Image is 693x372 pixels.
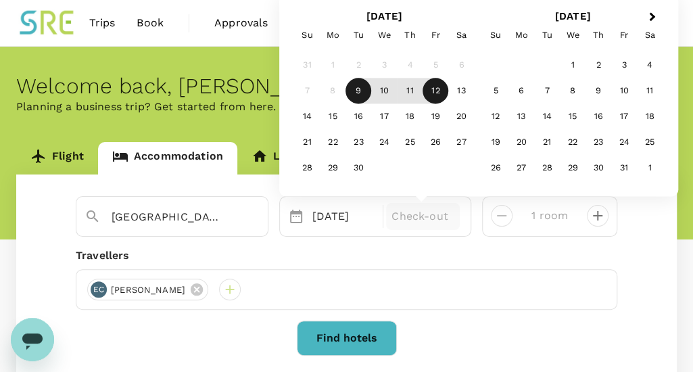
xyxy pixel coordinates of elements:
div: Choose Tuesday, October 14th, 2025 [534,104,560,130]
div: Choose Sunday, October 5th, 2025 [483,78,508,104]
div: Not available Monday, September 8th, 2025 [320,78,345,104]
div: Choose Friday, October 17th, 2025 [611,104,637,130]
div: Choose Thursday, October 9th, 2025 [586,78,611,104]
div: Choose Saturday, November 1st, 2025 [637,156,663,181]
div: Choose Tuesday, September 30th, 2025 [345,156,371,181]
p: Check-out [391,208,454,225]
div: Not available Sunday, August 31st, 2025 [294,53,320,78]
button: Open [258,216,261,218]
div: Tuesday [345,23,371,49]
div: Saturday [637,23,663,49]
div: Choose Wednesday, October 8th, 2025 [560,78,586,104]
div: Welcome back , [PERSON_NAME] . [16,74,677,99]
div: Choose Sunday, October 12th, 2025 [483,104,508,130]
div: Choose Wednesday, September 24th, 2025 [371,130,397,156]
div: Choose Saturday, September 13th, 2025 [448,78,474,104]
div: Choose Tuesday, October 28th, 2025 [534,156,560,181]
div: Choose Sunday, October 19th, 2025 [483,130,508,156]
div: Choose Sunday, September 28th, 2025 [294,156,320,181]
div: Choose Friday, October 24th, 2025 [611,130,637,156]
h2: [DATE] [290,11,479,23]
div: Choose Monday, October 6th, 2025 [508,78,534,104]
img: Synera Renewable Energy [16,8,78,38]
div: Tuesday [534,23,560,49]
div: Choose Tuesday, October 21st, 2025 [534,130,560,156]
div: Not available Wednesday, September 3rd, 2025 [371,53,397,78]
div: Wednesday [560,23,586,49]
div: Choose Friday, September 12th, 2025 [423,78,448,104]
div: Choose Monday, September 15th, 2025 [320,104,345,130]
div: Wednesday [371,23,397,49]
div: Not available Thursday, September 4th, 2025 [397,53,423,78]
div: Choose Monday, October 20th, 2025 [508,130,534,156]
div: Choose Saturday, October 25th, 2025 [637,130,663,156]
div: Thursday [397,23,423,49]
a: Accommodation [98,142,237,175]
a: Flight [16,142,98,175]
div: Choose Wednesday, October 22nd, 2025 [560,130,586,156]
a: Long stay [237,142,341,175]
span: [PERSON_NAME] [103,283,193,297]
div: Choose Wednesday, September 17th, 2025 [371,104,397,130]
button: Next Month [642,7,664,29]
div: Choose Saturday, October 4th, 2025 [637,53,663,78]
div: Choose Wednesday, October 15th, 2025 [560,104,586,130]
div: Choose Wednesday, October 1st, 2025 [560,53,586,78]
div: Not available Tuesday, September 2nd, 2025 [345,53,371,78]
div: Choose Monday, September 29th, 2025 [320,156,345,181]
div: Choose Sunday, September 14th, 2025 [294,104,320,130]
div: Thursday [586,23,611,49]
div: Choose Tuesday, September 23rd, 2025 [345,130,371,156]
span: Trips [89,15,116,31]
div: Monday [508,23,534,49]
div: Choose Friday, September 26th, 2025 [423,130,448,156]
div: Friday [423,23,448,49]
div: Monday [320,23,345,49]
div: Choose Monday, October 27th, 2025 [508,156,534,181]
button: Find hotels [297,321,397,356]
div: Not available Saturday, September 6th, 2025 [448,53,474,78]
div: Choose Sunday, September 21st, 2025 [294,130,320,156]
div: Choose Thursday, September 25th, 2025 [397,130,423,156]
div: Choose Thursday, October 2nd, 2025 [586,53,611,78]
div: Choose Saturday, September 20th, 2025 [448,104,474,130]
div: Sunday [483,23,508,49]
div: EC[PERSON_NAME] [87,279,208,300]
p: Planning a business trip? Get started from here. [16,99,677,115]
input: Search cities, hotels, work locations [112,206,222,227]
div: Choose Friday, September 19th, 2025 [423,104,448,130]
div: Choose Saturday, September 27th, 2025 [448,130,474,156]
div: Choose Friday, October 3rd, 2025 [611,53,637,78]
div: Choose Monday, September 22nd, 2025 [320,130,345,156]
div: Saturday [448,23,474,49]
button: decrease [587,205,608,227]
div: Sunday [294,23,320,49]
div: EC [91,281,107,298]
div: Choose Friday, October 31st, 2025 [611,156,637,181]
span: Approvals [214,15,282,31]
div: Not available Friday, September 5th, 2025 [423,53,448,78]
h2: [DATE] [478,11,667,23]
div: Choose Wednesday, October 29th, 2025 [560,156,586,181]
div: Choose Thursday, October 30th, 2025 [586,156,611,181]
div: Choose Thursday, September 11th, 2025 [397,78,423,104]
div: [DATE] [307,203,381,230]
span: Book [137,15,164,31]
div: Choose Thursday, September 18th, 2025 [397,104,423,130]
input: Add rooms [523,205,576,227]
div: Choose Thursday, October 16th, 2025 [586,104,611,130]
div: Not available Sunday, September 7th, 2025 [294,78,320,104]
div: Not available Tuesday, September 9th, 2025 [345,78,371,104]
iframe: Button to launch messaging window [11,318,54,361]
div: Friday [611,23,637,49]
div: Travellers [76,248,617,264]
div: Choose Wednesday, September 10th, 2025 [371,78,397,104]
div: Choose Saturday, October 18th, 2025 [637,104,663,130]
div: Not available Monday, September 1st, 2025 [320,53,345,78]
div: Month September, 2025 [294,53,474,181]
div: Month October, 2025 [483,53,663,181]
div: Choose Saturday, October 11th, 2025 [637,78,663,104]
div: Choose Thursday, October 23rd, 2025 [586,130,611,156]
div: Choose Tuesday, September 16th, 2025 [345,104,371,130]
div: Choose Monday, October 13th, 2025 [508,104,534,130]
